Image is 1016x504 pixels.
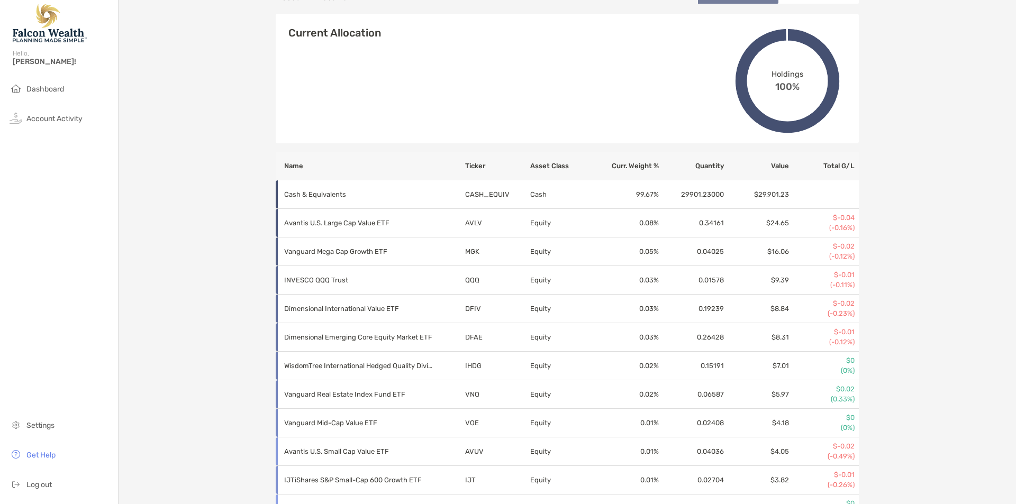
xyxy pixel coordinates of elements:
td: 0.03 % [595,295,660,323]
p: Dimensional Emerging Core Equity Market ETF [284,331,432,344]
td: 0.04025 [659,237,724,266]
td: IJT [465,466,530,494]
p: IJTiShares S&P Small-Cap 600 Growth ETF [284,473,432,487]
p: (-0.12%) [790,252,855,261]
td: $5.97 [724,380,790,409]
td: 0.03 % [595,266,660,295]
p: WisdomTree International Hedged Quality Dividend Growth Fund [284,359,432,372]
td: Cash [530,180,595,209]
th: Value [724,152,790,180]
td: 0.26428 [659,323,724,352]
p: $-0.02 [790,442,855,451]
td: QQQ [465,266,530,295]
td: 0.03 % [595,323,660,352]
span: 100% [775,78,800,92]
span: Account Activity [26,114,83,123]
td: 0.01 % [595,437,660,466]
th: Asset Class [530,152,595,180]
p: Vanguard Real Estate Index Fund ETF [284,388,432,401]
h4: Current Allocation [288,26,381,39]
td: $9.39 [724,266,790,295]
td: AVUV [465,437,530,466]
span: Dashboard [26,85,64,94]
td: Equity [530,466,595,494]
p: $-0.04 [790,213,855,223]
img: household icon [10,82,22,95]
th: Total G/L [790,152,859,180]
td: 0.01578 [659,266,724,295]
p: Avantis U.S. Large Cap Value ETF [284,216,432,230]
td: $8.31 [724,323,790,352]
th: Name [276,152,465,180]
p: Vanguard Mega Cap Growth ETF [284,245,432,258]
td: $24.65 [724,209,790,237]
td: DFIV [465,295,530,323]
img: get-help icon [10,448,22,461]
p: (0%) [790,423,855,433]
td: 0.06587 [659,380,724,409]
td: VOE [465,409,530,437]
p: $0 [790,413,855,423]
td: $4.05 [724,437,790,466]
img: logout icon [10,478,22,490]
td: AVLV [465,209,530,237]
td: $8.84 [724,295,790,323]
td: 0.02704 [659,466,724,494]
td: DFAE [465,323,530,352]
p: $-0.01 [790,470,855,480]
td: 0.01 % [595,466,660,494]
p: (0%) [790,366,855,375]
td: Equity [530,437,595,466]
td: $29,901.23 [724,180,790,209]
span: Settings [26,421,55,430]
td: $16.06 [724,237,790,266]
img: settings icon [10,418,22,431]
td: 0.01 % [595,409,660,437]
td: $7.01 [724,352,790,380]
th: Ticker [465,152,530,180]
td: Equity [530,352,595,380]
td: 0.02 % [595,380,660,409]
p: (0.33%) [790,395,855,404]
td: Equity [530,237,595,266]
td: 0.05 % [595,237,660,266]
td: Equity [530,323,595,352]
td: 0.08 % [595,209,660,237]
td: 0.02408 [659,409,724,437]
span: Holdings [772,69,803,78]
td: Equity [530,295,595,323]
td: Equity [530,409,595,437]
img: Falcon Wealth Planning Logo [13,4,87,42]
p: $-0.01 [790,327,855,337]
td: Equity [530,380,595,409]
p: (-0.11%) [790,280,855,290]
p: Vanguard Mid-Cap Value ETF [284,416,432,429]
th: Quantity [659,152,724,180]
p: $-0.02 [790,242,855,251]
p: $-0.02 [790,299,855,308]
p: Avantis U.S. Small Cap Value ETF [284,445,432,458]
p: (-0.49%) [790,452,855,461]
td: 0.19239 [659,295,724,323]
td: Equity [530,209,595,237]
td: VNQ [465,380,530,409]
th: Curr. Weight % [595,152,660,180]
td: $3.82 [724,466,790,494]
span: Get Help [26,451,56,460]
p: (-0.26%) [790,480,855,490]
span: [PERSON_NAME]! [13,57,112,66]
p: $0.02 [790,384,855,394]
td: IHDG [465,352,530,380]
p: Cash & Equivalents [284,188,432,201]
td: 0.04036 [659,437,724,466]
p: (-0.12%) [790,337,855,347]
p: INVESCO QQQ Trust [284,273,432,287]
p: Dimensional International Value ETF [284,302,432,315]
p: (-0.23%) [790,309,855,318]
td: 0.02 % [595,352,660,380]
td: 0.15191 [659,352,724,380]
td: MGK [465,237,530,266]
p: (-0.16%) [790,223,855,233]
td: CASH_EQUIV [465,180,530,209]
td: Equity [530,266,595,295]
